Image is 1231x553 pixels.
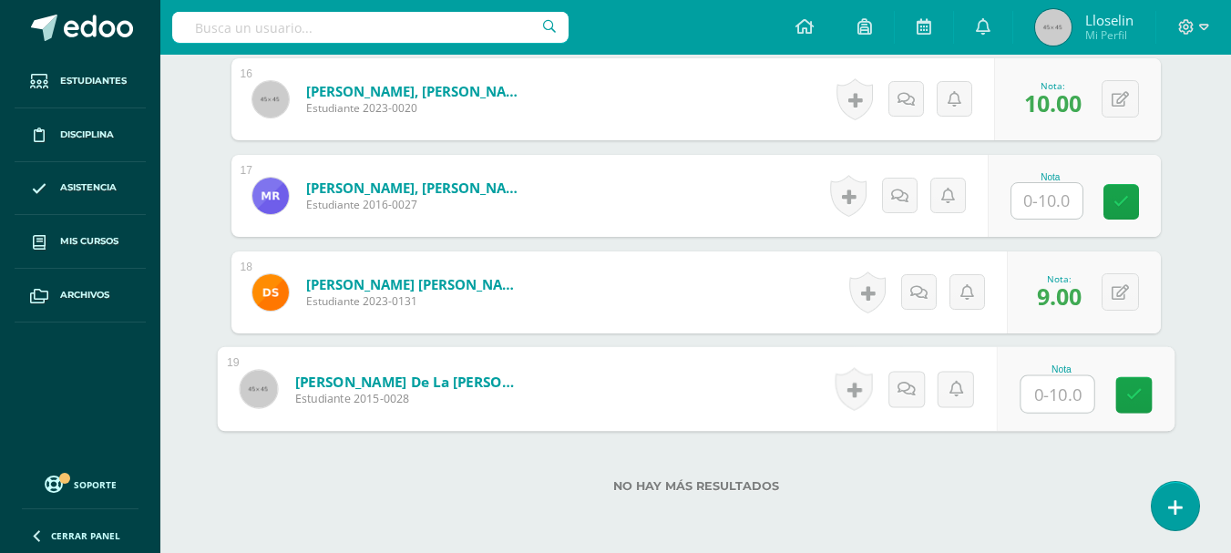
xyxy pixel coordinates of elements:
[306,179,525,197] a: [PERSON_NAME], [PERSON_NAME]
[15,55,146,108] a: Estudiantes
[22,471,138,496] a: Soporte
[306,82,525,100] a: [PERSON_NAME], [PERSON_NAME]
[74,478,117,491] span: Soporte
[1037,272,1082,285] div: Nota:
[1010,172,1091,182] div: Nota
[231,479,1161,493] label: No hay más resultados
[252,178,289,214] img: 6c007311a22f73ca2d156c4377d726ea.png
[1021,376,1093,413] input: 0-10.0
[60,288,109,302] span: Archivos
[1020,364,1103,374] div: Nota
[1037,281,1082,312] span: 9.00
[1035,9,1072,46] img: 45x45
[15,108,146,162] a: Disciplina
[1024,79,1082,92] div: Nota:
[252,81,289,118] img: 45x45
[306,100,525,116] span: Estudiante 2023-0020
[1085,27,1134,43] span: Mi Perfil
[252,274,289,311] img: 29a9e2a7db11198281985ff7ebc5522b.png
[15,215,146,269] a: Mis cursos
[60,234,118,249] span: Mis cursos
[306,197,525,212] span: Estudiante 2016-0027
[172,12,569,43] input: Busca un usuario...
[15,269,146,323] a: Archivos
[1085,11,1134,29] span: Lloselin
[15,162,146,216] a: Asistencia
[60,74,127,88] span: Estudiantes
[1011,183,1082,219] input: 0-10.0
[60,128,114,142] span: Disciplina
[1024,87,1082,118] span: 10.00
[60,180,117,195] span: Asistencia
[306,293,525,309] span: Estudiante 2023-0131
[51,529,120,542] span: Cerrar panel
[306,275,525,293] a: [PERSON_NAME] [PERSON_NAME]
[294,372,519,391] a: [PERSON_NAME] de la [PERSON_NAME] [PERSON_NAME]
[294,391,519,407] span: Estudiante 2015-0028
[240,370,277,407] img: 45x45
